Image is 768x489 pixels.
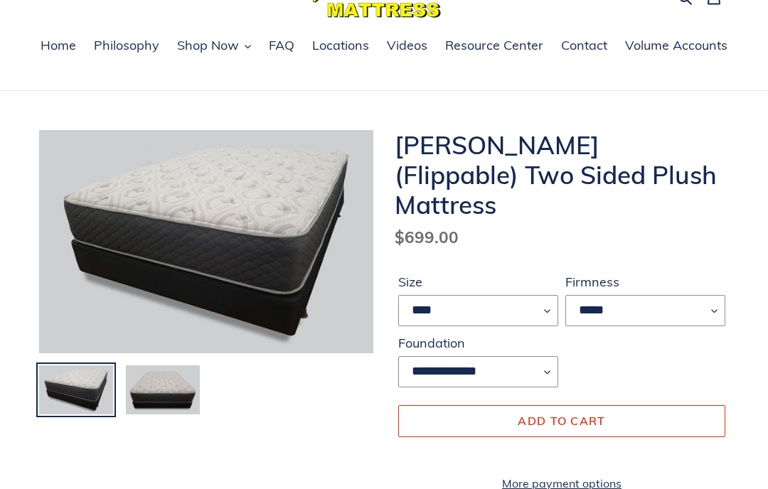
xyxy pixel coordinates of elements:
[398,272,558,291] label: Size
[398,405,725,436] button: Add to cart
[38,364,114,416] img: Load image into Gallery viewer, Del Ray (Flippable) Two Sided Plush Mattress
[262,36,302,57] a: FAQ
[445,37,543,54] span: Resource Center
[124,364,201,416] img: Load image into Gallery viewer, Del Ray (Flippable) Two Sided Plush Mattress
[554,36,614,57] a: Contact
[33,36,83,57] a: Home
[380,36,434,57] a: Videos
[398,333,558,353] label: Foundation
[170,36,258,57] button: Shop Now
[395,227,459,247] span: $699.00
[625,37,727,54] span: Volume Accounts
[618,36,735,57] a: Volume Accounts
[94,37,159,54] span: Philosophy
[387,37,427,54] span: Videos
[395,130,729,220] h1: [PERSON_NAME] (Flippable) Two Sided Plush Mattress
[561,37,607,54] span: Contact
[518,414,605,428] span: Add to cart
[565,272,725,291] label: Firmness
[87,36,166,57] a: Philosophy
[305,36,376,57] a: Locations
[41,37,76,54] span: Home
[177,37,239,54] span: Shop Now
[269,37,294,54] span: FAQ
[438,36,550,57] a: Resource Center
[312,37,369,54] span: Locations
